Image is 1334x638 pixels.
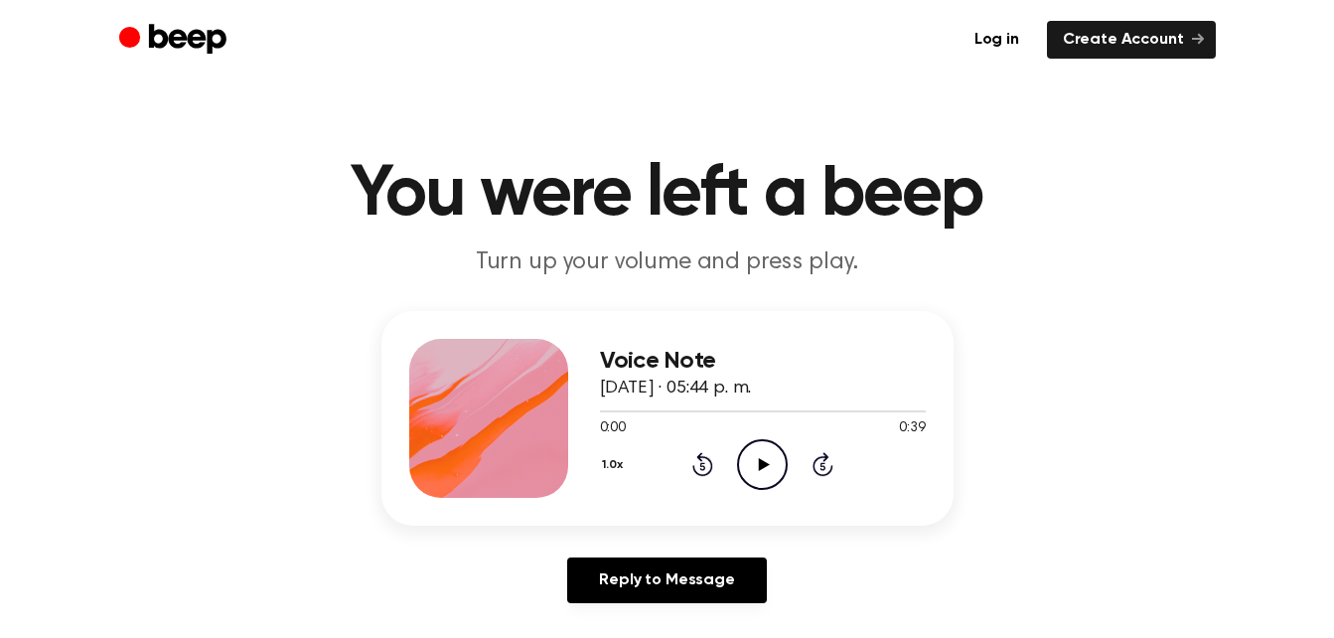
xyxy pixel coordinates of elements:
a: Reply to Message [567,558,766,603]
span: 0:39 [899,418,925,439]
a: Beep [119,21,231,60]
h1: You were left a beep [159,159,1176,231]
p: Turn up your volume and press play. [286,246,1049,279]
a: Log in [959,21,1035,59]
span: 0:00 [600,418,626,439]
a: Create Account [1047,21,1216,59]
span: [DATE] · 05:44 p. m. [600,380,752,398]
button: 1.0x [600,448,631,482]
h3: Voice Note [600,348,926,375]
